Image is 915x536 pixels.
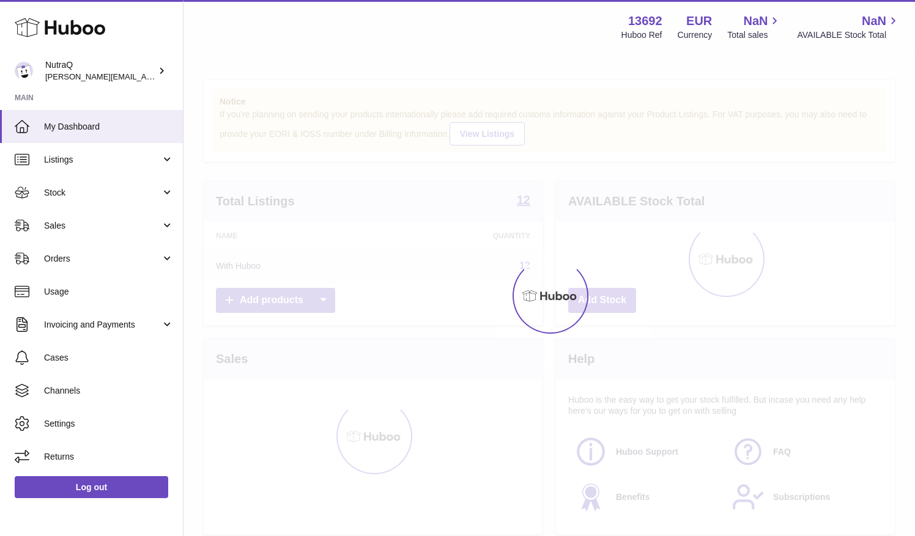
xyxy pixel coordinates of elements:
span: Invoicing and Payments [44,319,161,331]
a: Log out [15,476,168,498]
img: vivek.pathiyath@nutraq.com [15,62,33,80]
span: Channels [44,385,174,397]
span: Returns [44,451,174,463]
strong: 13692 [628,13,662,29]
span: Orders [44,253,161,265]
span: Sales [44,220,161,232]
span: [PERSON_NAME][EMAIL_ADDRESS][DOMAIN_NAME] [45,72,245,81]
span: Settings [44,418,174,430]
span: My Dashboard [44,121,174,133]
span: Total sales [727,29,782,41]
span: NaN [862,13,886,29]
span: Stock [44,187,161,199]
span: Listings [44,154,161,166]
div: Huboo Ref [621,29,662,41]
span: AVAILABLE Stock Total [797,29,900,41]
div: NutraQ [45,59,155,83]
span: NaN [743,13,768,29]
div: Currency [678,29,713,41]
span: Usage [44,286,174,298]
span: Cases [44,352,174,364]
a: NaN Total sales [727,13,782,41]
a: NaN AVAILABLE Stock Total [797,13,900,41]
strong: EUR [686,13,712,29]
